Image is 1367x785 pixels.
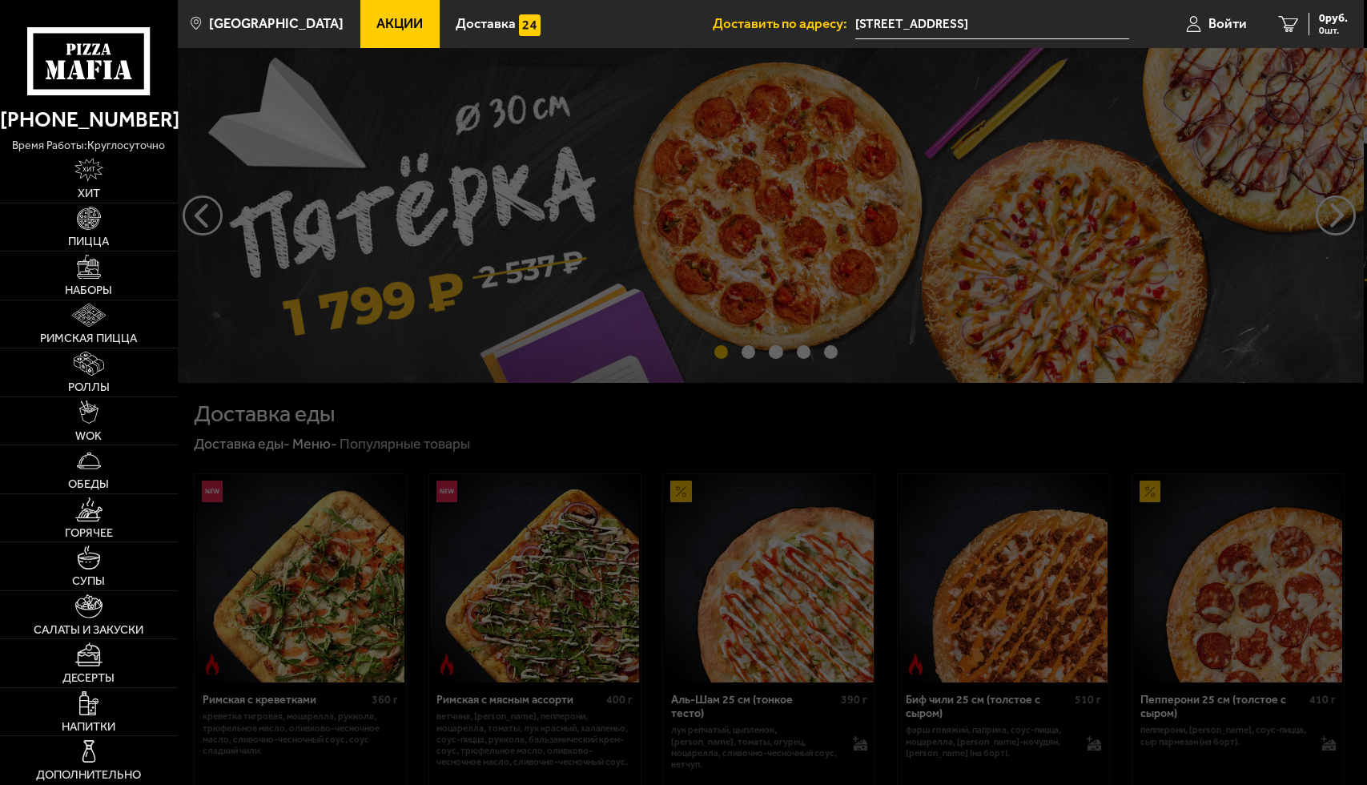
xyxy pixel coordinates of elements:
span: Санкт-Петербург, проспект Просвещения 87к1 [855,10,1128,39]
span: Обеды [68,478,109,490]
span: Горячее [65,527,113,539]
span: Пицца [68,235,109,248]
span: Супы [72,575,105,587]
span: Акции [376,17,423,30]
span: 0 руб. [1319,13,1348,24]
span: Римская пицца [40,332,137,344]
span: Хит [78,187,100,199]
span: Войти [1208,17,1247,30]
span: Роллы [68,381,110,393]
span: Доставить по адресу: [713,17,855,30]
span: [GEOGRAPHIC_DATA] [209,17,344,30]
input: Ваш адрес доставки [855,10,1128,39]
span: 0 шт. [1319,26,1348,35]
img: 15daf4d41897b9f0e9f617042186c801.svg [519,14,541,36]
span: Дополнительно [36,769,141,781]
span: Салаты и закуски [34,624,143,636]
span: WOK [75,430,102,442]
span: Напитки [62,721,115,733]
span: Наборы [65,284,112,296]
span: Десерты [62,672,115,684]
span: Доставка [456,17,516,30]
